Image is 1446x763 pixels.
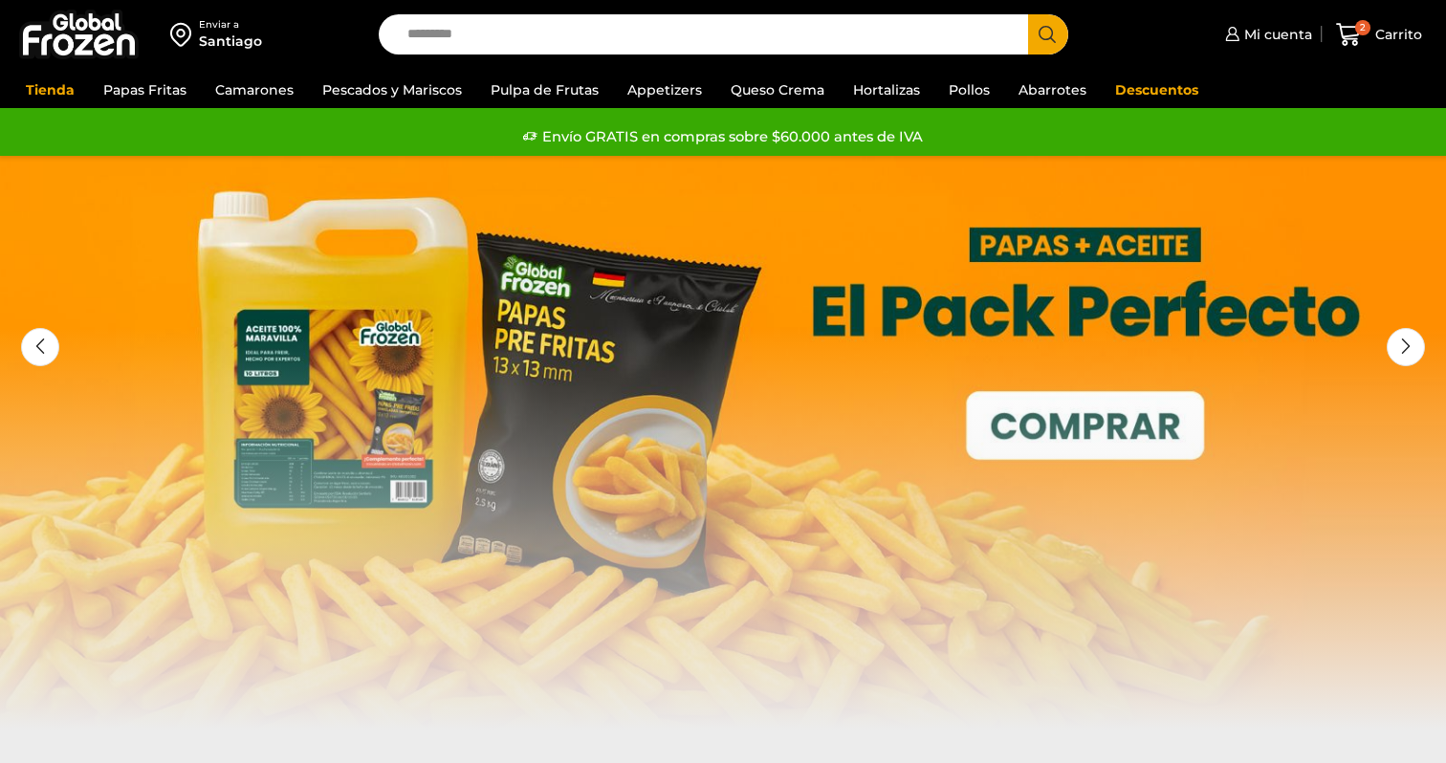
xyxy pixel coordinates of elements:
[94,72,196,108] a: Papas Fritas
[721,72,834,108] a: Queso Crema
[1106,72,1208,108] a: Descuentos
[1355,20,1370,35] span: 2
[313,72,471,108] a: Pescados y Mariscos
[1028,14,1068,54] button: Search button
[618,72,712,108] a: Appetizers
[1220,15,1312,54] a: Mi cuenta
[1239,25,1312,44] span: Mi cuenta
[1370,25,1422,44] span: Carrito
[199,18,262,32] div: Enviar a
[843,72,930,108] a: Hortalizas
[199,32,262,51] div: Santiago
[206,72,303,108] a: Camarones
[939,72,999,108] a: Pollos
[170,18,199,51] img: address-field-icon.svg
[16,72,84,108] a: Tienda
[1331,12,1427,57] a: 2 Carrito
[481,72,608,108] a: Pulpa de Frutas
[1009,72,1096,108] a: Abarrotes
